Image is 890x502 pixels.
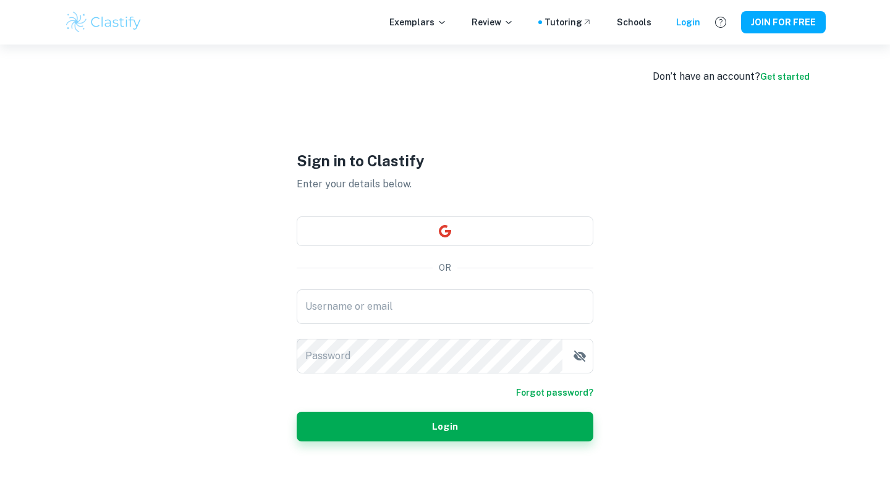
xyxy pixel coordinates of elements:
a: Tutoring [545,15,592,29]
p: Enter your details below. [297,177,593,192]
a: Get started [760,72,810,82]
p: OR [439,261,451,274]
button: Help and Feedback [710,12,731,33]
p: Exemplars [389,15,447,29]
button: Login [297,412,593,441]
img: Clastify logo [64,10,143,35]
h1: Sign in to Clastify [297,150,593,172]
a: Forgot password? [516,386,593,399]
a: Schools [617,15,651,29]
button: JOIN FOR FREE [741,11,826,33]
p: Review [472,15,514,29]
a: Login [676,15,700,29]
div: Don’t have an account? [653,69,810,84]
